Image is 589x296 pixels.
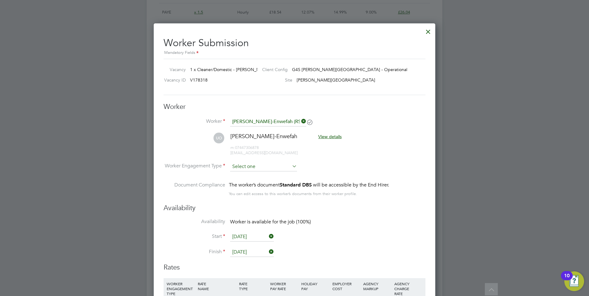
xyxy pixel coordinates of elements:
[292,67,407,72] span: G4S [PERSON_NAME][GEOGRAPHIC_DATA] - Operational
[164,204,425,213] h3: Availability
[161,67,186,72] label: Vacancy
[161,77,186,83] label: Vacancy ID
[164,102,425,111] h3: Worker
[230,162,297,171] input: Select one
[229,181,389,189] div: The worker’s document will be accessible by the End Hirer.
[300,278,331,294] div: HOLIDAY PAY
[164,218,225,225] label: Availability
[564,276,570,284] div: 10
[229,190,357,198] div: You can edit access to this worker’s documents from their worker profile.
[164,163,225,169] label: Worker Engagement Type
[190,77,208,83] span: V178318
[238,278,269,294] div: RATE TYPE
[164,181,225,196] label: Document Compliance
[269,278,300,294] div: WORKER PAY RATE
[196,278,238,294] div: RATE NAME
[564,271,584,291] button: Open Resource Center, 10 new notifications
[257,77,292,83] label: Site
[190,67,270,72] span: 1 x Cleaner/Domestic - [PERSON_NAME]
[331,278,362,294] div: EMPLOYER COST
[230,145,259,150] span: 07447306878
[230,150,298,155] span: [EMAIL_ADDRESS][DOMAIN_NAME]
[164,263,425,272] h3: Rates
[164,50,425,56] div: Mandatory Fields
[230,219,311,225] span: Worker is available for the job (100%)
[280,182,312,188] b: Standard DBS
[164,32,425,56] h2: Worker Submission
[230,133,297,140] span: [PERSON_NAME]-Enwefah
[257,67,288,72] label: Client Config
[230,248,274,257] input: Select one
[164,233,225,240] label: Start
[230,117,306,126] input: Search for...
[318,134,342,139] span: View details
[164,118,225,125] label: Worker
[362,278,393,294] div: AGENCY MARKUP
[297,77,375,83] span: [PERSON_NAME][GEOGRAPHIC_DATA]
[230,232,274,242] input: Select one
[230,145,235,150] span: m:
[164,249,225,255] label: Finish
[213,133,224,143] span: UO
